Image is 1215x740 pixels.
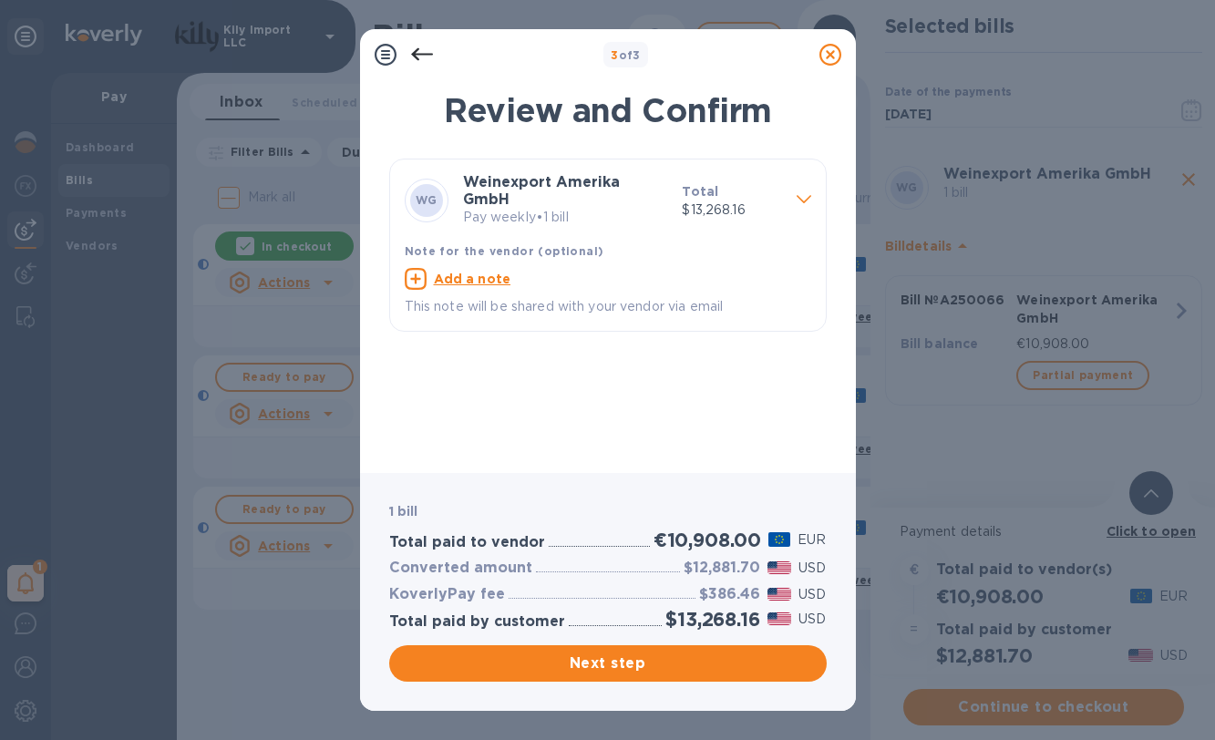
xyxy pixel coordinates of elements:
[405,297,811,316] p: This note will be shared with your vendor via email
[463,208,668,227] p: Pay weekly • 1 bill
[798,610,826,629] p: USD
[767,588,792,601] img: USD
[389,504,418,519] b: 1 bill
[665,608,759,631] h2: $13,268.16
[682,184,718,199] b: Total
[389,560,532,577] h3: Converted amount
[404,653,812,674] span: Next step
[389,534,545,551] h3: Total paid to vendor
[405,244,604,258] b: Note for the vendor (optional)
[767,561,792,574] img: USD
[389,586,505,603] h3: KoverlyPay fee
[682,200,781,220] p: $13,268.16
[389,645,827,682] button: Next step
[389,613,565,631] h3: Total paid by customer
[416,193,438,207] b: WG
[611,48,618,62] span: 3
[611,48,641,62] b: of 3
[767,612,792,625] img: USD
[699,586,760,603] h3: $386.46
[405,174,811,316] div: WGWeinexport Amerika GmbHPay weekly•1 billTotal$13,268.16Note for the vendor (optional)Add a note...
[798,530,826,550] p: EUR
[654,529,761,551] h2: €10,908.00
[463,173,620,208] b: Weinexport Amerika GmbH
[389,91,827,129] h1: Review and Confirm
[798,585,826,604] p: USD
[434,272,511,286] u: Add a note
[798,559,826,578] p: USD
[684,560,760,577] h3: $12,881.70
